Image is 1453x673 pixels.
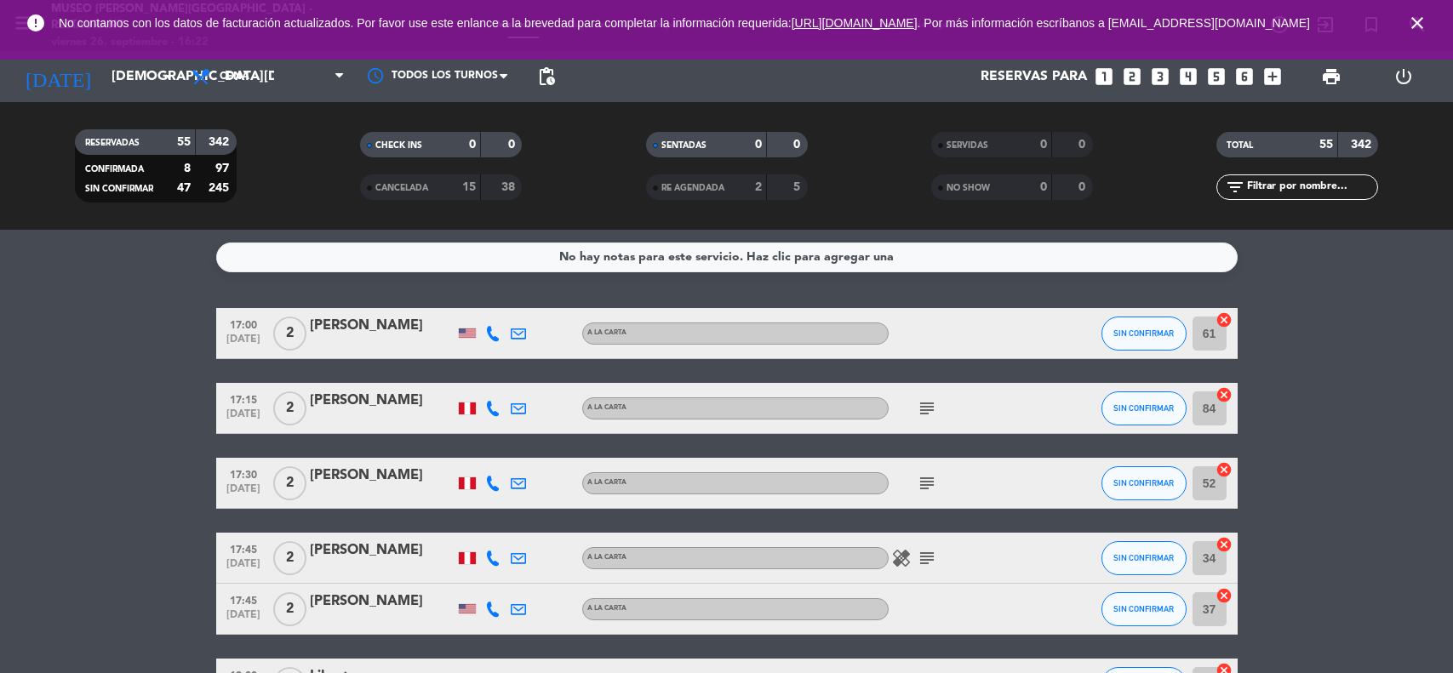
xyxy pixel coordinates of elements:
[1040,139,1047,151] strong: 0
[981,69,1087,85] span: Reservas para
[1321,66,1341,87] span: print
[1216,311,1233,328] i: cancel
[1319,139,1333,151] strong: 55
[222,408,265,428] span: [DATE]
[1177,66,1199,88] i: looks_4
[587,479,626,486] span: A la carta
[222,539,265,558] span: 17:45
[793,181,804,193] strong: 5
[220,71,249,83] span: Cena
[501,181,518,193] strong: 38
[222,558,265,578] span: [DATE]
[793,139,804,151] strong: 0
[158,66,179,87] i: arrow_drop_down
[222,389,265,408] span: 17:15
[222,483,265,503] span: [DATE]
[222,464,265,483] span: 17:30
[209,136,232,148] strong: 342
[273,541,306,575] span: 2
[1216,536,1233,553] i: cancel
[1227,141,1253,150] span: TOTAL
[222,314,265,334] span: 17:00
[1245,178,1377,197] input: Filtrar por nombre...
[1113,553,1174,562] span: SIN CONFIRMAR
[587,554,626,561] span: A la carta
[310,539,455,562] div: [PERSON_NAME]
[587,404,626,411] span: A la carta
[177,182,191,194] strong: 47
[536,66,557,87] span: pending_actions
[462,181,476,193] strong: 15
[310,590,455,613] div: [PERSON_NAME]
[177,136,191,148] strong: 55
[755,181,762,193] strong: 2
[891,548,912,568] i: healing
[85,165,144,174] span: CONFIRMADA
[1113,328,1174,338] span: SIN CONFIRMAR
[273,592,306,626] span: 2
[273,317,306,351] span: 2
[85,185,153,193] span: SIN CONFIRMAR
[1261,66,1284,88] i: add_box
[661,141,706,150] span: SENTADAS
[1093,66,1115,88] i: looks_one
[222,590,265,609] span: 17:45
[587,329,626,336] span: A la carta
[26,13,46,33] i: error
[947,141,988,150] span: SERVIDAS
[1149,66,1171,88] i: looks_3
[222,334,265,353] span: [DATE]
[59,16,1310,30] span: No contamos con los datos de facturación actualizados. Por favor use este enlance a la brevedad p...
[1216,461,1233,478] i: cancel
[1368,51,1440,102] div: LOG OUT
[273,391,306,425] span: 2
[1078,139,1089,151] strong: 0
[947,184,990,192] span: NO SHOW
[222,609,265,629] span: [DATE]
[792,16,918,30] a: [URL][DOMAIN_NAME]
[85,139,140,147] span: RESERVADAS
[273,466,306,500] span: 2
[375,141,422,150] span: CHECK INS
[1113,604,1174,613] span: SIN CONFIRMAR
[1225,177,1245,197] i: filter_list
[1393,66,1414,87] i: power_settings_new
[917,548,937,568] i: subject
[661,184,724,192] span: RE AGENDADA
[375,184,428,192] span: CANCELADA
[1351,139,1375,151] strong: 342
[918,16,1310,30] a: . Por más información escríbanos a [EMAIL_ADDRESS][DOMAIN_NAME]
[1113,478,1174,488] span: SIN CONFIRMAR
[209,182,232,194] strong: 245
[587,605,626,612] span: A la carta
[13,58,103,95] i: [DATE]
[1101,391,1187,425] button: SIN CONFIRMAR
[310,315,455,337] div: [PERSON_NAME]
[1101,541,1187,575] button: SIN CONFIRMAR
[469,139,476,151] strong: 0
[755,139,762,151] strong: 0
[508,139,518,151] strong: 0
[215,163,232,174] strong: 97
[917,473,937,493] i: subject
[1040,181,1047,193] strong: 0
[917,398,937,419] i: subject
[1205,66,1227,88] i: looks_5
[1101,592,1187,626] button: SIN CONFIRMAR
[1216,386,1233,403] i: cancel
[1216,587,1233,604] i: cancel
[310,465,455,487] div: [PERSON_NAME]
[559,248,894,267] div: No hay notas para este servicio. Haz clic para agregar una
[1233,66,1256,88] i: looks_6
[310,390,455,412] div: [PERSON_NAME]
[1078,181,1089,193] strong: 0
[1407,13,1427,33] i: close
[1113,403,1174,413] span: SIN CONFIRMAR
[184,163,191,174] strong: 8
[1101,466,1187,500] button: SIN CONFIRMAR
[1121,66,1143,88] i: looks_two
[1101,317,1187,351] button: SIN CONFIRMAR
